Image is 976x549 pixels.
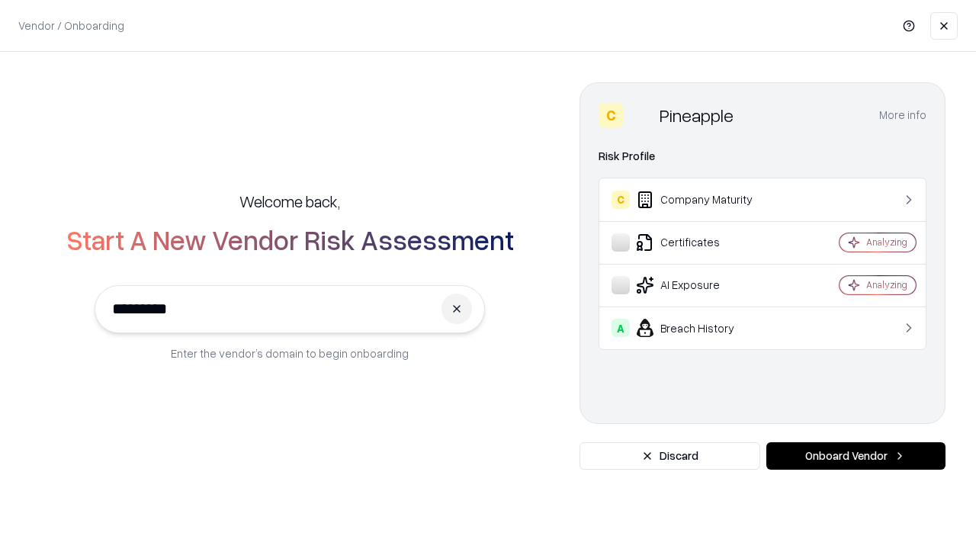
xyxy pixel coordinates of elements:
button: Discard [579,442,760,470]
div: Certificates [612,233,794,252]
div: C [599,103,623,127]
p: Vendor / Onboarding [18,18,124,34]
div: Analyzing [866,278,907,291]
h2: Start A New Vendor Risk Assessment [66,224,514,255]
button: More info [879,101,926,129]
div: C [612,191,630,209]
img: Pineapple [629,103,653,127]
button: Onboard Vendor [766,442,945,470]
div: Breach History [612,319,794,337]
h5: Welcome back, [239,191,340,212]
div: AI Exposure [612,276,794,294]
div: Risk Profile [599,147,926,165]
p: Enter the vendor’s domain to begin onboarding [171,345,409,361]
div: Analyzing [866,236,907,249]
div: A [612,319,630,337]
div: Pineapple [660,103,734,127]
div: Company Maturity [612,191,794,209]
